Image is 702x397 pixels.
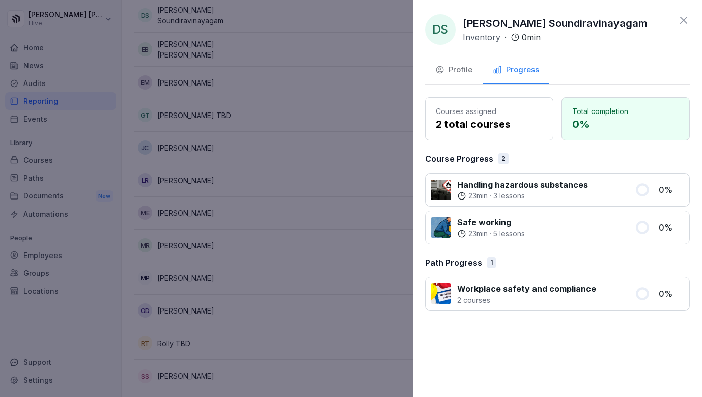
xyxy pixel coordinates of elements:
div: 1 [487,257,496,268]
button: Profile [425,57,483,84]
div: · [457,191,588,201]
p: Inventory [463,31,500,43]
p: 23 min [468,229,488,239]
p: 3 lessons [493,191,525,201]
p: 5 lessons [493,229,525,239]
div: · [463,31,541,43]
p: [PERSON_NAME] Soundiravinayagam [463,16,648,31]
p: 23 min [468,191,488,201]
p: 0 min [522,31,541,43]
p: 0 % [659,288,684,300]
p: 0 % [659,221,684,234]
p: Total completion [572,106,679,117]
p: Handling hazardous substances [457,179,588,191]
p: Courses assigned [436,106,543,117]
div: DS [425,14,456,45]
div: Progress [493,64,539,76]
p: 0 % [572,117,679,132]
p: Safe working [457,216,525,229]
div: Profile [435,64,472,76]
p: 2 total courses [436,117,543,132]
div: 2 [498,153,509,164]
p: 2 courses [457,295,596,305]
div: · [457,229,525,239]
p: 0 % [659,184,684,196]
p: Path Progress [425,257,482,269]
button: Progress [483,57,549,84]
p: Course Progress [425,153,493,165]
p: Workplace safety and compliance [457,282,596,295]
